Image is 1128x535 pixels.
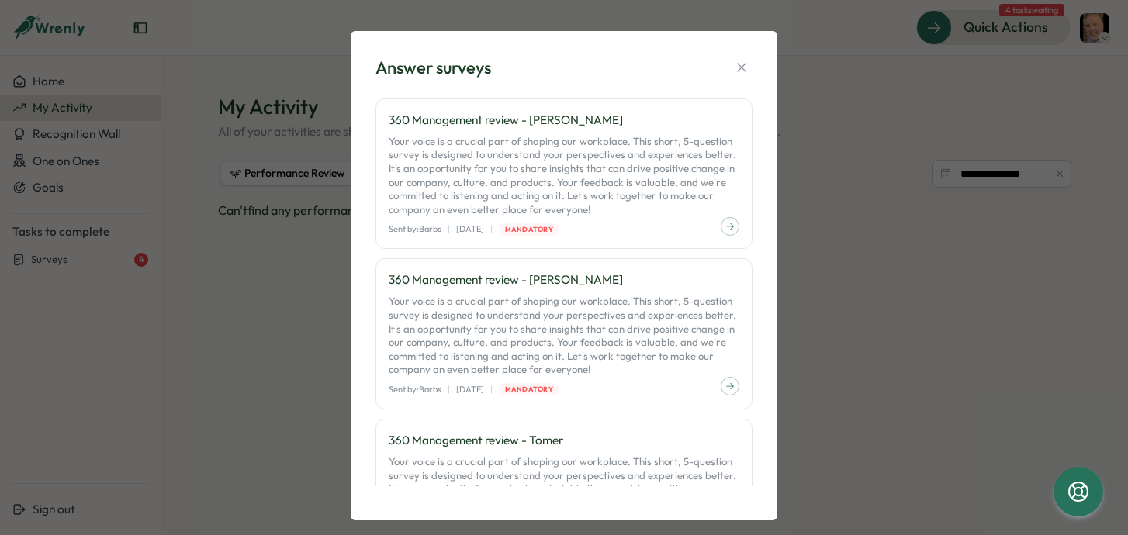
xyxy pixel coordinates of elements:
[389,223,441,236] p: Sent by: Barbs
[389,383,441,396] p: Sent by: Barbs
[456,383,484,396] p: [DATE]
[490,383,493,396] p: |
[448,223,450,236] p: |
[505,224,553,235] span: Mandatory
[490,223,493,236] p: |
[456,223,484,236] p: [DATE]
[448,383,450,396] p: |
[389,135,739,217] p: Your voice is a crucial part of shaping our workplace. This short, 5-question survey is designed ...
[389,112,739,129] p: 360 Management review - [PERSON_NAME]
[389,295,739,377] p: Your voice is a crucial part of shaping our workplace. This short, 5-question survey is designed ...
[389,271,739,288] p: 360 Management review - [PERSON_NAME]
[375,98,753,250] a: 360 Management review - [PERSON_NAME]Your voice is a crucial part of shaping our workplace. This ...
[375,56,491,80] div: Answer surveys
[389,432,739,449] p: 360 Management review - Tomer
[505,384,553,395] span: Mandatory
[375,258,753,409] a: 360 Management review - [PERSON_NAME]Your voice is a crucial part of shaping our workplace. This ...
